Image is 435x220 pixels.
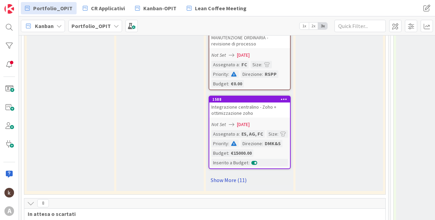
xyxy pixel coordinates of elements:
[300,23,309,29] span: 1x
[229,149,253,157] div: €15000.00
[211,130,239,138] div: Assegnato a
[229,80,244,87] div: €0.00
[211,52,226,58] i: Not Set
[228,140,229,147] span: :
[211,80,228,87] div: Budget
[239,61,240,68] span: :
[277,130,278,138] span: :
[263,140,282,147] div: DMK&S
[183,2,251,14] a: Lean Coffee Meeting
[318,23,327,29] span: 3x
[131,2,181,14] a: Kanban-OPIT
[249,159,250,166] span: :
[309,23,318,29] span: 2x
[261,61,262,68] span: :
[211,149,228,157] div: Budget
[241,70,262,78] div: Direzione
[209,102,290,118] div: Integrazione centralino - Zoho + ottimizzazione zoho
[262,70,263,78] span: :
[209,27,290,48] div: MANUTENZIONE ORDINARIA - revisione di processo
[211,70,228,78] div: Priority
[240,130,265,138] div: ES, AG, FC
[33,4,72,12] span: Portfolio_OPIT
[28,210,377,217] span: In attesa o scartati
[209,96,290,102] div: 1588
[143,4,176,12] span: Kanban-OPIT
[211,121,226,127] i: Not Set
[241,140,262,147] div: Direzione
[211,140,228,147] div: Priority
[209,175,291,185] a: Show More (11)
[35,22,54,30] span: Kanban
[212,97,290,102] div: 1588
[239,130,240,138] span: :
[262,140,263,147] span: :
[228,80,229,87] span: :
[251,61,261,68] div: Size
[91,4,125,12] span: CR Applicativi
[209,96,290,118] div: 1588Integrazione centralino - Zoho + ottimizzazione zoho
[228,149,229,157] span: :
[240,61,249,68] div: FC
[71,23,111,29] b: Portfolio_OPIT
[211,61,239,68] div: Assegnato a
[267,130,277,138] div: Size
[37,199,49,207] span: 8
[228,70,229,78] span: :
[79,2,129,14] a: CR Applicativi
[4,188,14,197] img: kh
[21,2,77,14] a: Portfolio_OPIT
[237,52,250,59] span: [DATE]
[263,70,278,78] div: RSPP
[4,4,14,14] img: Visit kanbanzone.com
[211,159,249,166] div: Inserito a Budget
[237,121,250,128] span: [DATE]
[4,206,14,216] div: A
[195,4,247,12] span: Lean Coffee Meeting
[334,20,386,32] input: Quick Filter...
[209,33,290,48] div: MANUTENZIONE ORDINARIA - revisione di processo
